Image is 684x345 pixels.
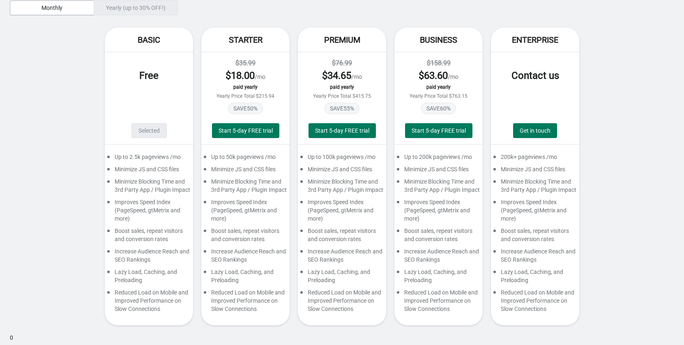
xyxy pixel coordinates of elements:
[405,123,472,138] button: Start 5-day FREE trial
[219,127,273,134] span: Start 5-day FREE trial
[412,127,466,134] span: Start 5-day FREE trial
[419,70,448,81] span: $ 63.60
[421,103,456,114] span: SAVE 60 %
[394,268,483,288] div: Lazy Load, Caching, and Preloading
[105,177,193,198] div: Minimize Blocking Time and 3rd Party App / Plugin Impact
[201,177,290,198] div: Minimize Blocking Time and 3rd Party App / Plugin Impact
[491,177,579,198] div: Minimize Blocking Time and 3rd Party App / Plugin Impact
[403,69,474,82] div: /mo
[201,288,290,317] div: Reduced Load on Mobile and Improved Performance on Slow Connections
[212,123,279,138] button: Start 5-day FREE trial
[491,268,579,288] div: Lazy Load, Caching, and Preloading
[394,153,483,165] div: Up to 200k pageviews /mo
[394,247,483,268] div: Increase Audience Reach and SEO Rankings
[315,127,369,134] span: Start 5-day FREE trial
[105,165,193,177] div: Minimize JS and CSS files
[394,165,483,177] div: Minimize JS and CSS files
[491,28,579,52] div: Enterprise
[210,69,281,82] div: /mo
[210,84,281,90] div: paid yearly
[105,247,193,268] div: Increase Audience Reach and SEO Rankings
[298,177,386,198] div: Minimize Blocking Time and 3rd Party App / Plugin Impact
[394,28,483,52] div: Business
[491,288,579,317] div: Reduced Load on Mobile and Improved Performance on Slow Connections
[394,198,483,227] div: Improves Speed Index (PageSpeed, gtMetrix and more)
[228,103,263,114] span: SAVE 50 %
[298,198,386,227] div: Improves Speed Index (PageSpeed, gtMetrix and more)
[325,103,359,114] span: SAVE 55 %
[201,28,290,52] div: Starter
[210,93,281,99] div: Yearly Price Total $215.94
[105,227,193,247] div: Boost sales, repeat visitors and conversion rates
[105,268,193,288] div: Lazy Load, Caching, and Preloading
[210,58,281,68] div: $35.99
[403,84,474,90] div: paid yearly
[298,268,386,288] div: Lazy Load, Caching, and Preloading
[322,70,351,81] span: $ 34.65
[520,127,550,134] span: Get in touch
[491,198,579,227] div: Improves Speed Index (PageSpeed, gtMetrix and more)
[309,123,376,138] button: Start 5-day FREE trial
[306,69,378,82] div: /mo
[403,93,474,99] div: Yearly Price Total $763.15
[139,70,159,81] span: Free
[491,227,579,247] div: Boost sales, repeat visitors and conversion rates
[394,177,483,198] div: Minimize Blocking Time and 3rd Party App / Plugin Impact
[394,288,483,317] div: Reduced Load on Mobile and Improved Performance on Slow Connections
[105,28,193,52] div: Basic
[201,198,290,227] div: Improves Speed Index (PageSpeed, gtMetrix and more)
[491,165,579,177] div: Minimize JS and CSS files
[511,70,559,81] span: Contact us
[298,28,386,52] div: Premium
[403,58,474,68] div: $158.99
[298,227,386,247] div: Boost sales, repeat visitors and conversion rates
[306,93,378,99] div: Yearly Price Total $415.75
[41,5,62,11] span: Monthly
[298,288,386,317] div: Reduced Load on Mobile and Improved Performance on Slow Connections
[105,153,193,165] div: Up to 2.5k pageviews /mo
[201,165,290,177] div: Minimize JS and CSS files
[298,165,386,177] div: Minimize JS and CSS files
[298,247,386,268] div: Increase Audience Reach and SEO Rankings
[105,288,193,317] div: Reduced Load on Mobile and Improved Performance on Slow Connections
[201,268,290,288] div: Lazy Load, Caching, and Preloading
[513,123,557,138] a: Get in touch
[298,153,386,165] div: Up to 100k pageviews /mo
[201,227,290,247] div: Boost sales, repeat visitors and conversion rates
[491,153,579,165] div: 200k+ pageviews /mo
[201,247,290,268] div: Increase Audience Reach and SEO Rankings
[201,153,290,165] div: Up to 50k pageviews /mo
[306,58,378,68] div: $76.99
[306,84,378,90] div: paid yearly
[105,198,193,227] div: Improves Speed Index (PageSpeed, gtMetrix and more)
[394,227,483,247] div: Boost sales, repeat visitors and conversion rates
[226,70,255,81] span: $ 18.00
[10,0,94,15] button: Monthly
[491,247,579,268] div: Increase Audience Reach and SEO Rankings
